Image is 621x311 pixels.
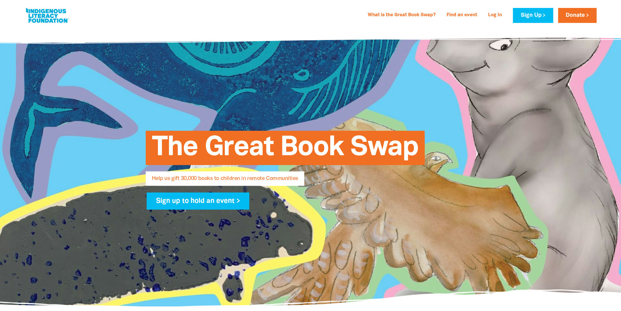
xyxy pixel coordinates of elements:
span: Help us gift 30,000 books to children in remote Communities [152,176,298,186]
a: Log In [484,10,506,20]
a: Sign up to hold an event > [147,192,250,210]
a: Donate [558,8,597,23]
a: Find an event [443,10,481,20]
a: Sign Up [513,8,553,23]
span: The Great Book Swap [152,135,418,165]
a: What is the Great Book Swap? [364,10,439,20]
